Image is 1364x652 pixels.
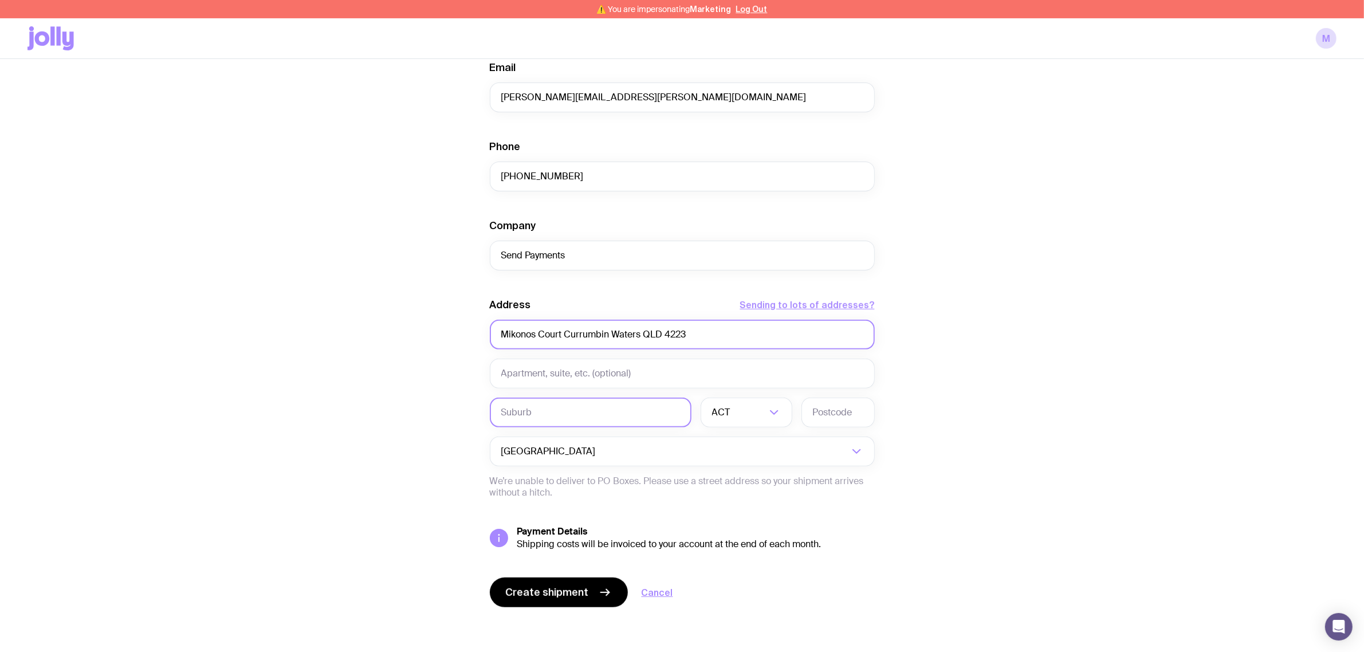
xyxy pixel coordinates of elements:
[490,359,875,388] input: Apartment, suite, etc. (optional)
[598,437,848,466] input: Search for option
[490,578,628,607] button: Create shipment
[490,298,531,312] label: Address
[1316,28,1337,49] a: M
[490,476,875,498] p: We’re unable to deliver to PO Boxes. Please use a street address so your shipment arrives without...
[701,398,792,427] div: Search for option
[490,83,875,112] input: employee@company.com
[736,5,768,14] button: Log Out
[501,437,598,466] span: [GEOGRAPHIC_DATA]
[490,219,536,233] label: Company
[490,398,691,427] input: Suburb
[490,241,875,270] input: Company Name (optional)
[490,61,516,74] label: Email
[712,398,733,427] span: ACT
[597,5,732,14] span: ⚠️ You are impersonating
[642,586,673,599] a: Cancel
[490,140,521,154] label: Phone
[506,586,589,599] span: Create shipment
[740,298,875,312] button: Sending to lots of addresses?
[517,526,875,537] h5: Payment Details
[490,320,875,349] input: Street Address
[490,437,875,466] div: Search for option
[517,539,875,550] div: Shipping costs will be invoiced to your account at the end of each month.
[690,5,732,14] span: Marketing
[801,398,875,427] input: Postcode
[1325,613,1353,641] div: Open Intercom Messenger
[733,398,766,427] input: Search for option
[490,162,875,191] input: 0400 123 456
